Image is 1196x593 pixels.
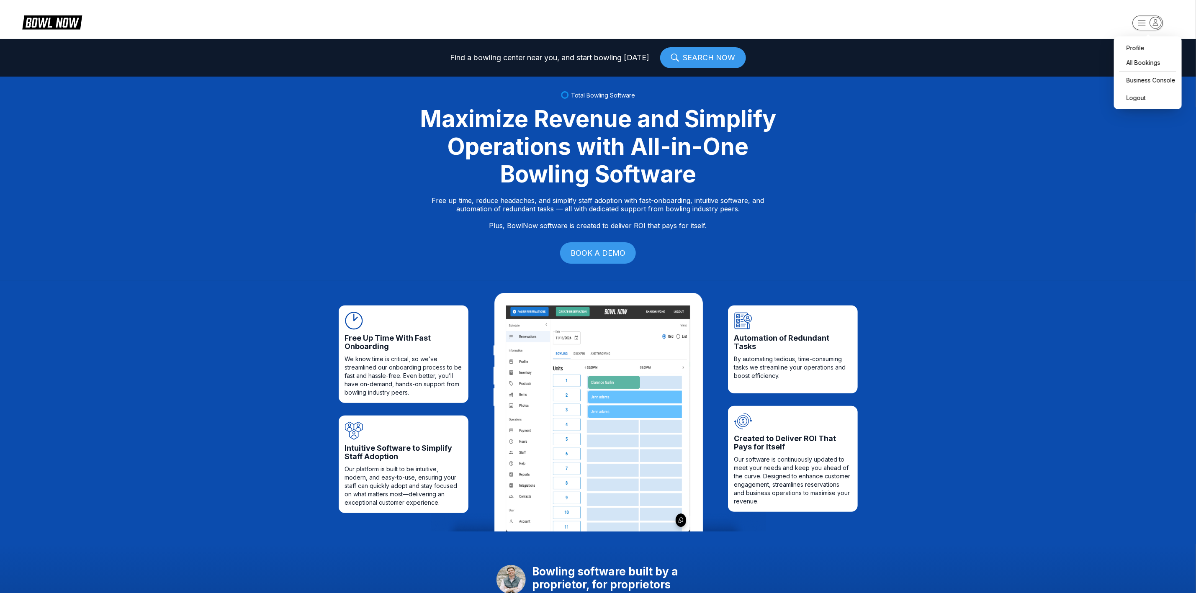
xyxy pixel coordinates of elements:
span: Our platform is built to be intuitive, modern, and easy-to-use, ensuring your staff can quickly a... [345,465,462,507]
a: Business Console [1118,73,1178,87]
img: cimg.png [506,305,690,531]
p: Free up time, reduce headaches, and simplify staff adoption with fast-onboarding, intuitive softw... [432,196,764,230]
a: All Bookings [1118,55,1178,70]
img: gif_ipad_frame.png [494,293,703,531]
button: Logout [1118,90,1178,105]
span: We know time is critical, so we’ve streamlined our onboarding process to be fast and hassle-free.... [345,355,462,397]
span: Total Bowling Software [571,92,635,99]
div: Maximize Revenue and Simplify Operations with All-in-One Bowling Software [410,105,787,188]
span: Find a bowling center near you, and start bowling [DATE] [450,54,650,62]
a: SEARCH NOW [660,47,746,68]
span: Created to Deliver ROI That Pays for Itself [734,434,851,451]
span: Automation of Redundant Tasks [734,334,851,351]
a: BOOK A DEMO [560,242,636,264]
span: Our software is continuously updated to meet your needs and keep you ahead of the curve. Designed... [734,455,851,506]
span: Free Up Time With Fast Onboarding [345,334,462,351]
a: Profile [1118,41,1178,55]
span: By automating tedious, time-consuming tasks we streamline your operations and boost efficiency. [734,355,851,380]
span: Intuitive Software to Simplify Staff Adoption [345,444,462,461]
